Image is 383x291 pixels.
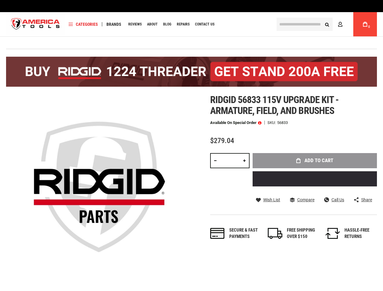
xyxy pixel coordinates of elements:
[210,121,261,125] p: Available on Special Order
[210,136,234,145] span: $279.04
[290,197,314,202] a: Compare
[104,20,124,28] a: Brands
[106,22,121,26] span: Brands
[297,198,314,202] span: Compare
[344,227,377,240] div: HASSLE-FREE RETURNS
[144,20,160,28] a: About
[210,228,225,239] img: payments
[195,22,214,26] span: Contact Us
[267,121,277,125] strong: SKU
[69,22,98,26] span: Categories
[331,198,344,202] span: Call Us
[6,57,377,87] img: BOGO: Buy the RIDGID® 1224 Threader (26092), get the 92467 200A Stand FREE!
[126,20,144,28] a: Reviews
[192,20,217,28] a: Contact Us
[6,13,65,36] img: America Tools
[229,227,262,240] div: Secure & fast payments
[147,22,158,26] span: About
[361,198,372,202] span: Share
[163,22,171,26] span: Blog
[263,198,280,202] span: Wish List
[6,94,192,280] img: main product photo
[66,20,101,28] a: Categories
[359,12,371,36] a: 0
[287,227,319,240] div: FREE SHIPPING OVER $150
[6,13,65,36] a: store logo
[368,25,370,28] span: 0
[325,228,340,239] img: returns
[268,228,282,239] img: shipping
[177,22,190,26] span: Repairs
[174,20,192,28] a: Repairs
[128,22,142,26] span: Reviews
[160,20,174,28] a: Blog
[256,197,280,202] a: Wish List
[277,121,288,125] div: 56833
[321,18,333,30] button: Search
[210,94,339,116] span: Ridgid 56833 115v upgrade kit - armature, field, and brushes
[324,197,344,202] a: Call Us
